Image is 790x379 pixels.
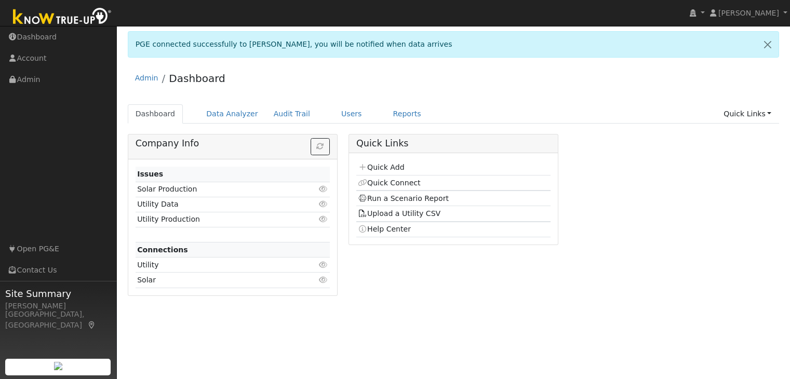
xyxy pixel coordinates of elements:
[358,179,420,187] a: Quick Connect
[333,104,370,124] a: Users
[136,212,299,227] td: Utility Production
[757,32,779,57] a: Close
[319,185,328,193] i: Click to view
[128,31,780,58] div: PGE connected successfully to [PERSON_NAME], you will be notified when data arrives
[135,74,158,82] a: Admin
[169,72,225,85] a: Dashboard
[358,225,411,233] a: Help Center
[716,104,779,124] a: Quick Links
[136,138,330,149] h5: Company Info
[136,182,299,197] td: Solar Production
[319,200,328,208] i: Click to view
[5,301,111,312] div: [PERSON_NAME]
[128,104,183,124] a: Dashboard
[87,321,97,329] a: Map
[5,309,111,331] div: [GEOGRAPHIC_DATA], [GEOGRAPHIC_DATA]
[358,194,449,202] a: Run a Scenario Report
[356,138,551,149] h5: Quick Links
[5,287,111,301] span: Site Summary
[319,261,328,268] i: Click to view
[319,215,328,223] i: Click to view
[136,273,299,288] td: Solar
[385,104,429,124] a: Reports
[319,276,328,283] i: Click to view
[136,258,299,273] td: Utility
[358,163,404,171] a: Quick Add
[358,209,440,218] a: Upload a Utility CSV
[266,104,318,124] a: Audit Trail
[136,197,299,212] td: Utility Data
[718,9,779,17] span: [PERSON_NAME]
[54,362,62,370] img: retrieve
[137,246,188,254] strong: Connections
[137,170,163,178] strong: Issues
[198,104,266,124] a: Data Analyzer
[8,6,117,29] img: Know True-Up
